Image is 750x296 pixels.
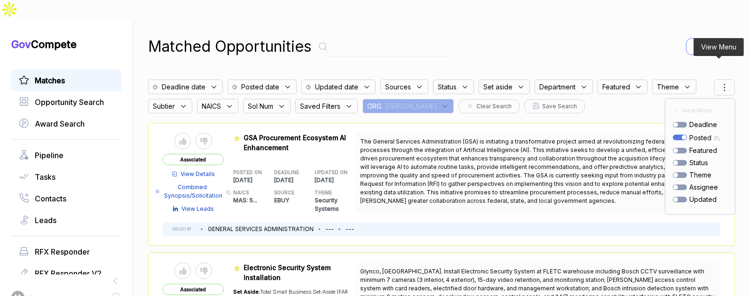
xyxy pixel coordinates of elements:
p: [DATE] [234,176,275,184]
span: Contacts [35,193,66,204]
h5: DEADLINE [274,169,300,176]
span: Award Search [35,118,85,129]
button: Save Search [524,99,585,113]
span: View Leads [182,205,214,213]
span: Set Aside: [234,288,261,295]
span: Pipeline [35,150,63,161]
span: deadline [689,120,717,129]
span: Featured [602,82,630,92]
span: Saved Filters [300,101,340,111]
a: Pipeline [19,150,114,161]
span: posted [689,133,711,143]
span: Associated [163,154,224,165]
span: Status [438,82,457,92]
span: Matches [35,75,65,86]
h1: Compete [11,38,121,51]
span: Subtier [153,101,175,111]
li: --- [325,225,334,233]
span: theme [689,170,711,180]
span: Leads [35,215,56,226]
h5: THEME [315,189,341,196]
span: MAS: 5 ... [234,197,258,204]
span: Sources [385,82,411,92]
a: Contacts [19,193,114,204]
li: --- [346,225,354,233]
li: GENERAL SERVICES ADMINISTRATION [208,225,314,233]
span: updated [689,194,717,204]
span: Tasks [35,171,55,183]
a: RFX Responder [19,246,114,257]
span: Updated date [315,82,358,92]
a: Leads [19,215,114,226]
span: : [PERSON_NAME] [381,101,436,111]
span: Clear Search [476,102,512,111]
span: View Details [181,170,215,178]
button: Clear Search [458,99,520,113]
span: Opportunity Search [35,96,104,108]
span: featured [689,145,717,155]
span: status [689,158,708,168]
p: [DATE] [274,176,315,184]
span: RFX Responder [35,246,90,257]
h5: NAICS [234,189,260,196]
span: RFX Responder V2 [35,268,102,279]
h5: UPDATED ON [315,169,341,176]
span: Electronic Security System Installation [244,264,331,281]
h5: ISSUED BY [172,226,191,232]
a: RFX Responder V2 [19,268,114,279]
a: Matches [19,75,114,86]
p: EBUY [274,196,315,205]
h5: POSTED ON [234,169,260,176]
span: Deadline date [162,82,205,92]
span: NAICS [202,101,221,111]
span: Department [539,82,576,92]
span: Combined Synopsis/Solicitation [163,183,223,200]
span: ORG [367,101,381,111]
a: Tasks [19,171,114,183]
a: Award Search [19,118,114,129]
span: Associated [163,284,224,295]
p: Security Systems [315,196,356,213]
a: Combined Synopsis/Solicitation [156,183,223,200]
span: Sol Num [248,101,273,111]
span: Posted date [241,82,279,92]
p: [DATE] [315,176,356,184]
span: GSA Procurement Ecosystem AI Enhancement [244,134,347,152]
h5: SOURCE [274,189,300,196]
h1: Matched Opportunities [148,35,312,58]
span: Theme [657,82,679,92]
span: Gov [11,38,31,50]
span: Set aside [483,82,513,92]
button: Export [686,38,735,55]
a: Opportunity Search [19,96,114,108]
span: View Menu [682,106,712,115]
span: The General Services Administration (GSA) is initiating a transformative project aimed at revolut... [360,138,709,204]
span: assignee [689,182,718,192]
span: Save Search [542,102,577,111]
